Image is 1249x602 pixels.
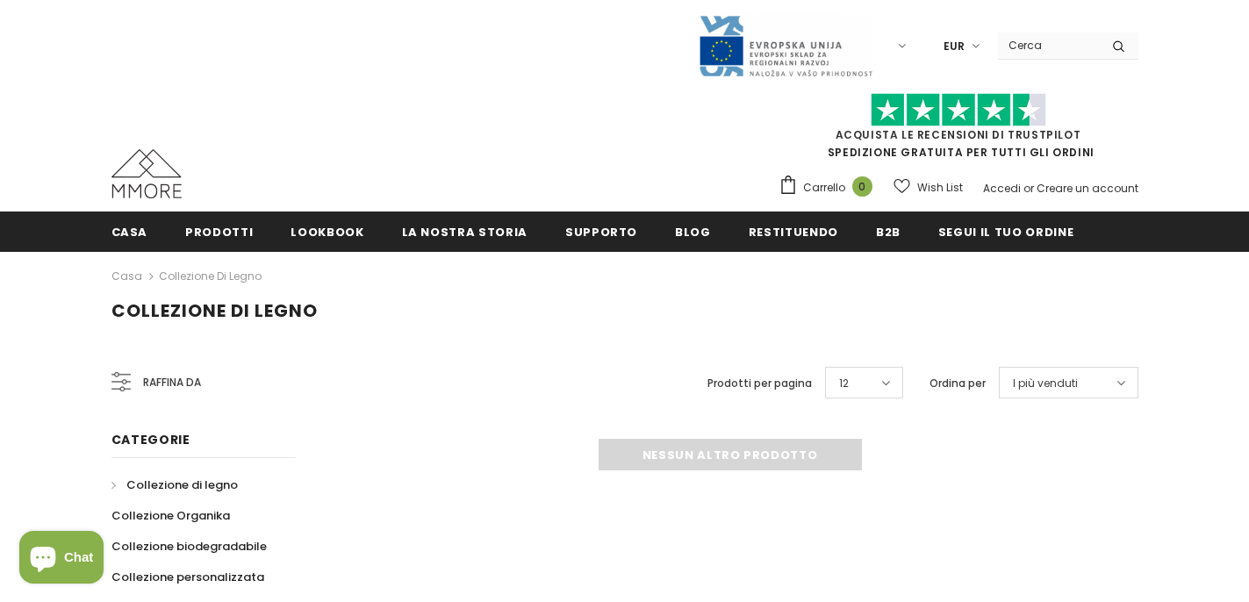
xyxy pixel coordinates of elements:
[402,211,528,251] a: La nostra storia
[938,224,1073,240] span: Segui il tuo ordine
[803,179,845,197] span: Carrello
[983,181,1021,196] a: Accedi
[707,375,812,392] label: Prodotti per pagina
[111,431,190,448] span: Categorie
[111,531,267,562] a: Collezione biodegradabile
[836,127,1081,142] a: Acquista le recensioni di TrustPilot
[159,269,262,283] a: Collezione di legno
[14,531,109,588] inbox-online-store-chat: Shopify online store chat
[944,38,965,55] span: EUR
[111,500,230,531] a: Collezione Organika
[749,224,838,240] span: Restituendo
[111,298,318,323] span: Collezione di legno
[291,224,363,240] span: Lookbook
[143,373,201,392] span: Raffina da
[111,538,267,555] span: Collezione biodegradabile
[1023,181,1034,196] span: or
[998,32,1099,58] input: Search Site
[871,93,1046,127] img: Fidati di Pilot Stars
[749,211,838,251] a: Restituendo
[917,179,963,197] span: Wish List
[111,149,182,198] img: Casi MMORE
[876,211,901,251] a: B2B
[938,211,1073,251] a: Segui il tuo ordine
[185,224,253,240] span: Prodotti
[111,211,148,251] a: Casa
[111,266,142,287] a: Casa
[291,211,363,251] a: Lookbook
[852,176,872,197] span: 0
[698,14,873,78] img: Javni Razpis
[876,224,901,240] span: B2B
[185,211,253,251] a: Prodotti
[779,101,1138,160] span: SPEDIZIONE GRATUITA PER TUTTI GLI ORDINI
[111,507,230,524] span: Collezione Organika
[839,375,849,392] span: 12
[1037,181,1138,196] a: Creare un account
[930,375,986,392] label: Ordina per
[565,211,637,251] a: supporto
[698,38,873,53] a: Javni Razpis
[111,569,264,585] span: Collezione personalizzata
[111,562,264,592] a: Collezione personalizzata
[565,224,637,240] span: supporto
[675,224,711,240] span: Blog
[675,211,711,251] a: Blog
[779,175,881,201] a: Carrello 0
[111,224,148,240] span: Casa
[402,224,528,240] span: La nostra storia
[894,172,963,203] a: Wish List
[1013,375,1078,392] span: I più venduti
[111,469,238,500] a: Collezione di legno
[126,477,238,493] span: Collezione di legno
